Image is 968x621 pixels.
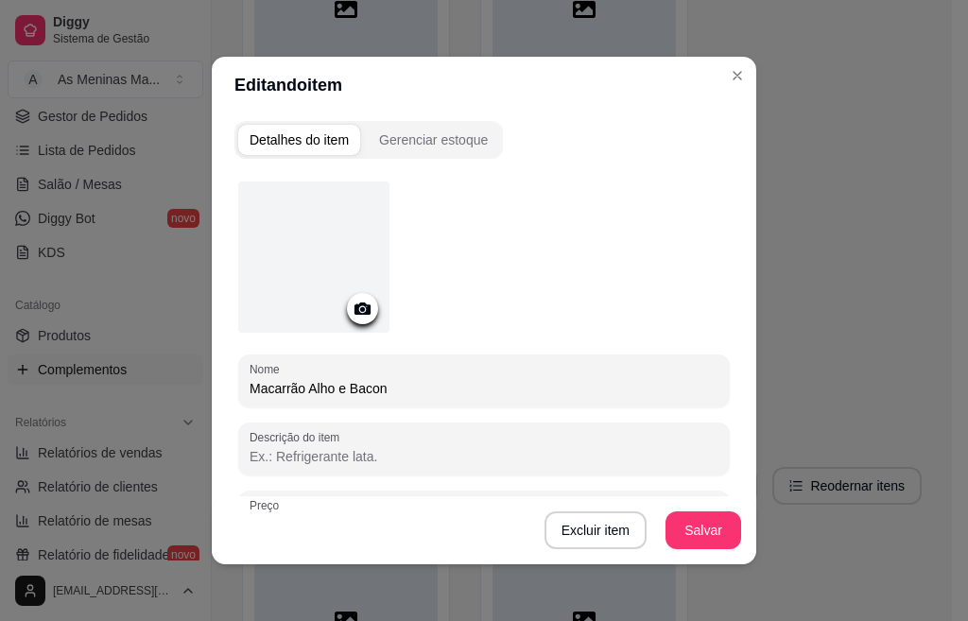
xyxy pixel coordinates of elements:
button: Excluir item [544,511,647,549]
label: Nome [250,361,286,377]
button: Salvar [665,511,741,549]
div: Detalhes do item [250,130,349,149]
div: Gerenciar estoque [379,130,488,149]
header: Editando item [212,57,756,113]
input: Nome [250,379,718,398]
input: Descrição do item [250,447,718,466]
label: Preço [250,497,285,513]
button: Close [722,60,752,91]
div: complement-group [234,121,503,159]
label: Descrição do item [250,429,346,445]
div: complement-group [234,121,734,159]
